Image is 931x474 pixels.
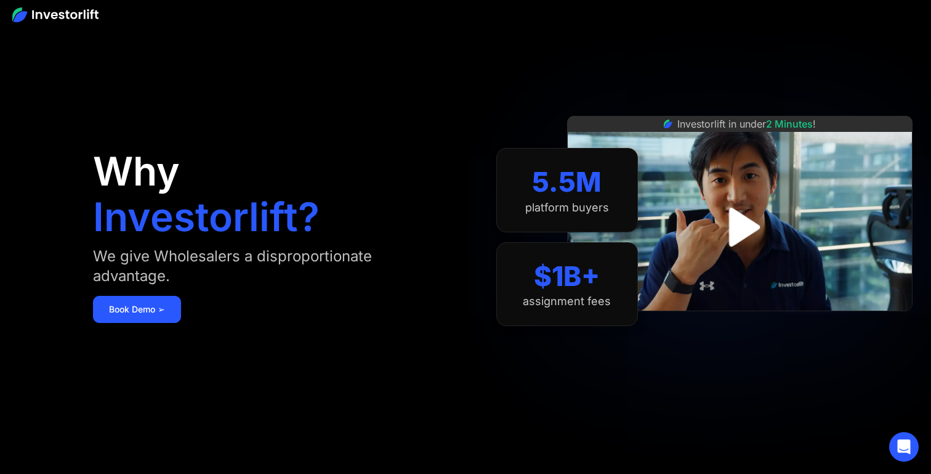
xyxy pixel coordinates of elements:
div: 5.5M [532,166,602,198]
div: $1B+ [534,260,600,293]
h1: Investorlift? [93,197,320,237]
div: platform buyers [525,201,609,215]
div: We give Wholesalers a disproportionate advantage. [93,247,428,286]
div: Open Intercom Messenger [889,432,919,462]
span: 2 Minutes [766,118,813,130]
a: Book Demo ➢ [93,296,181,323]
iframe: Customer reviews powered by Trustpilot [647,317,832,332]
div: assignment fees [523,295,611,308]
div: Investorlift in under ! [677,116,816,131]
h1: Why [93,152,180,191]
a: open lightbox [712,200,767,255]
